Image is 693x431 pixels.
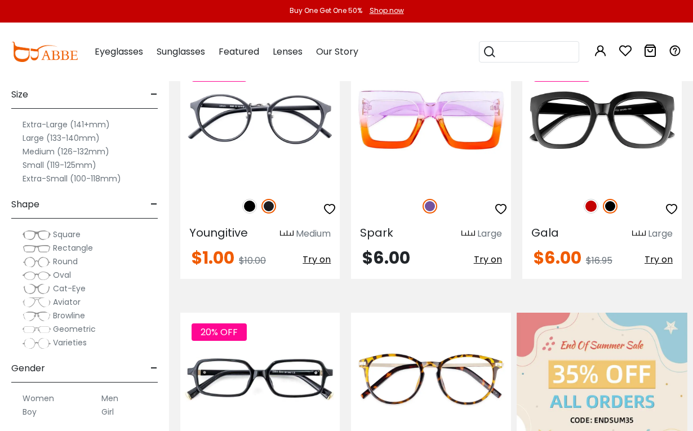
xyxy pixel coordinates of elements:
img: size ruler [461,230,475,238]
div: Large [648,227,673,241]
img: Rectangle.png [23,243,51,254]
span: Oval [53,269,71,281]
span: Square [53,229,81,240]
label: Small (119-125mm) [23,158,96,172]
div: Buy One Get One 50% [290,6,362,16]
span: Browline [53,310,85,321]
img: size ruler [632,230,646,238]
img: abbeglasses.com [11,42,78,62]
img: Browline.png [23,310,51,322]
img: Oval.png [23,270,51,281]
span: Our Story [316,45,358,58]
span: $16.95 [586,254,612,267]
img: Square.png [23,229,51,241]
span: Lenses [273,45,303,58]
span: Try on [645,253,673,266]
img: Black Gala - Plastic ,Universal Bridge Fit [522,54,682,186]
label: Men [101,392,118,405]
span: Round [53,256,78,267]
span: Sunglasses [157,45,205,58]
label: Girl [101,405,114,419]
a: Shop now [364,6,404,15]
span: Shape [11,191,39,218]
span: Varieties [53,337,87,348]
img: Purple [423,199,437,214]
img: Matte Black [261,199,276,214]
img: Round.png [23,256,51,268]
div: Medium [296,227,331,241]
span: Rectangle [53,242,93,254]
label: Women [23,392,54,405]
span: $6.00 [362,246,410,270]
span: - [150,191,158,218]
span: - [150,355,158,382]
div: Large [477,227,502,241]
span: Cat-Eye [53,283,86,294]
span: Eyeglasses [95,45,143,58]
label: Extra-Small (100-118mm) [23,172,121,185]
img: size ruler [280,230,294,238]
label: Boy [23,405,37,419]
span: 20% OFF [192,323,247,341]
img: Red [584,199,598,214]
span: Gala [531,225,559,241]
span: - [150,81,158,108]
span: $6.00 [534,246,581,270]
span: Try on [474,253,502,266]
span: Geometric [53,323,96,335]
button: Try on [645,250,673,270]
span: Youngitive [189,225,248,241]
label: Extra-Large (141+mm) [23,118,110,131]
img: Purple Spark - Plastic ,Universal Bridge Fit [351,54,510,186]
img: Matte-black Youngitive - Plastic ,Adjust Nose Pads [180,54,340,186]
span: Aviator [53,296,81,308]
img: Black [603,199,618,214]
span: Try on [303,253,331,266]
div: Shop now [370,6,404,16]
span: Size [11,81,28,108]
span: $10.00 [239,254,266,267]
img: Aviator.png [23,297,51,308]
span: $1.00 [192,246,234,270]
button: Try on [474,250,502,270]
img: Geometric.png [23,324,51,335]
label: Medium (126-132mm) [23,145,109,158]
span: Featured [219,45,259,58]
label: Large (133-140mm) [23,131,100,145]
span: Spark [360,225,393,241]
img: Cat-Eye.png [23,283,51,295]
button: Try on [303,250,331,270]
img: Black [242,199,257,214]
img: Varieties.png [23,337,51,349]
span: Gender [11,355,45,382]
